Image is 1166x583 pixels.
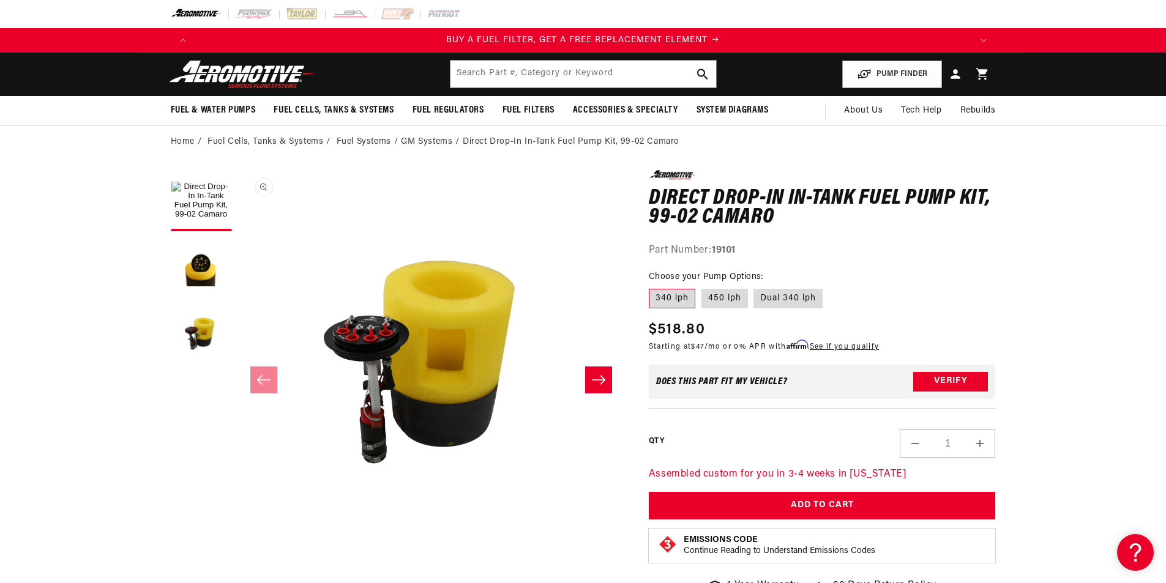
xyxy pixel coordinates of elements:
[656,377,788,387] div: Does This part fit My vehicle?
[697,104,769,117] span: System Diagrams
[689,61,716,87] button: search button
[337,135,391,149] a: Fuel Systems
[162,96,265,125] summary: Fuel & Water Pumps
[171,305,232,366] button: Load image 3 in gallery view
[901,104,941,117] span: Tech Help
[649,243,996,259] div: Part Number:
[835,96,892,125] a: About Us
[493,96,564,125] summary: Fuel Filters
[658,535,678,554] img: Emissions code
[787,340,808,349] span: Affirm
[450,61,716,87] input: Search by Part Number, Category or Keyword
[171,135,996,149] nav: breadcrumbs
[649,319,705,341] span: $518.80
[913,372,988,392] button: Verify
[171,237,232,299] button: Load image 2 in gallery view
[753,289,823,308] label: Dual 340 lph
[250,366,277,393] button: Slide left
[892,96,951,125] summary: Tech Help
[264,96,403,125] summary: Fuel Cells, Tanks & Systems
[503,104,555,117] span: Fuel Filters
[684,546,875,557] p: Continue Reading to Understand Emissions Codes
[403,96,493,125] summary: Fuel Regulators
[274,104,394,117] span: Fuel Cells, Tanks & Systems
[171,170,232,231] button: Load image 1 in gallery view
[585,366,612,393] button: Slide right
[951,96,1005,125] summary: Rebuilds
[171,135,195,149] a: Home
[649,467,996,483] p: Assembled custom for you in 3-4 weeks in [US_STATE]
[171,104,256,117] span: Fuel & Water Pumps
[960,104,996,117] span: Rebuilds
[649,289,695,308] label: 340 lph
[564,96,687,125] summary: Accessories & Specialty
[195,34,971,47] a: BUY A FUEL FILTER, GET A FREE REPLACEMENT ELEMENT
[413,104,484,117] span: Fuel Regulators
[712,245,736,255] strong: 19101
[649,492,996,519] button: Add to Cart
[687,96,778,125] summary: System Diagrams
[649,270,764,283] legend: Choose your Pump Options:
[844,106,883,115] span: About Us
[573,104,678,117] span: Accessories & Specialty
[463,135,679,149] li: Direct Drop-In In-Tank Fuel Pump Kit, 99-02 Camaro
[207,135,334,149] li: Fuel Cells, Tanks & Systems
[842,61,942,88] button: PUMP FINDER
[701,289,748,308] label: 450 lph
[684,535,758,544] strong: Emissions Code
[684,535,875,557] button: Emissions CodeContinue Reading to Understand Emissions Codes
[971,28,996,53] button: Translation missing: en.sections.announcements.next_announcement
[195,34,971,47] div: 2 of 4
[171,28,195,53] button: Translation missing: en.sections.announcements.previous_announcement
[401,135,463,149] li: GM Systems
[195,34,971,47] div: Announcement
[649,436,664,447] label: QTY
[810,343,879,351] a: See if you qualify - Learn more about Affirm Financing (opens in modal)
[691,343,704,351] span: $47
[140,28,1026,53] slideshow-component: Translation missing: en.sections.announcements.announcement_bar
[649,189,996,228] h1: Direct Drop-In In-Tank Fuel Pump Kit, 99-02 Camaro
[649,341,879,352] p: Starting at /mo or 0% APR with .
[166,60,319,89] img: Aeromotive
[446,35,708,45] span: BUY A FUEL FILTER, GET A FREE REPLACEMENT ELEMENT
